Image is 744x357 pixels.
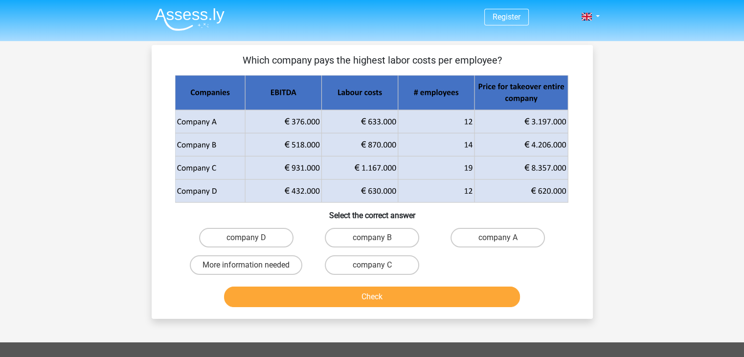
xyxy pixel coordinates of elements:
[190,255,302,275] label: More information needed
[493,12,520,22] a: Register
[224,287,520,307] button: Check
[167,203,577,220] h6: Select the correct answer
[155,8,225,31] img: Assessly
[199,228,293,247] label: company D
[325,255,419,275] label: company C
[325,228,419,247] label: company B
[167,53,577,67] p: Which company pays the highest labor costs per employee?
[451,228,545,247] label: company A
